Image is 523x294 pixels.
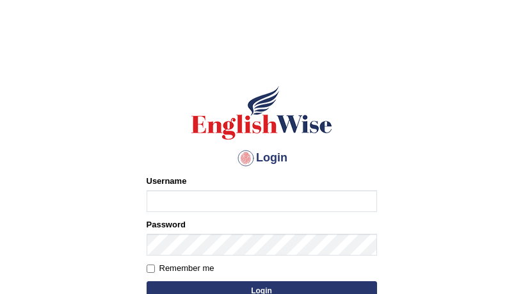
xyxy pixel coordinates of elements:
h4: Login [147,148,377,168]
label: Remember me [147,262,214,275]
img: Logo of English Wise sign in for intelligent practice with AI [189,84,335,142]
label: Password [147,218,186,231]
input: Remember me [147,265,155,273]
label: Username [147,175,187,187]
